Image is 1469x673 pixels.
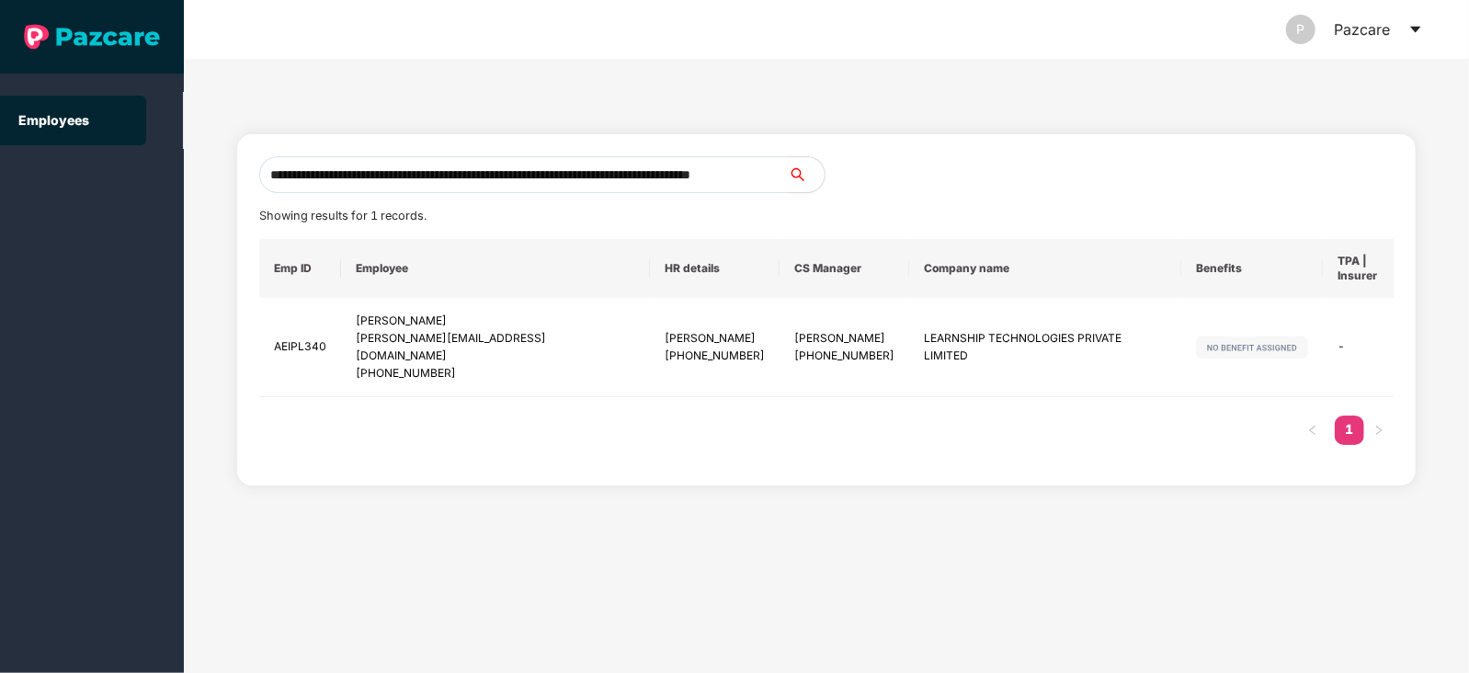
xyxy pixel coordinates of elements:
button: left [1298,416,1327,445]
li: Next Page [1364,416,1394,445]
button: search [787,156,826,193]
th: CS Manager [780,239,909,298]
div: - [1338,338,1409,356]
th: TPA | Insurer [1323,239,1424,298]
li: 1 [1335,416,1364,445]
th: Benefits [1181,239,1323,298]
span: Showing results for 1 records. [259,209,427,222]
span: P [1297,15,1305,44]
div: [PHONE_NUMBER] [665,348,765,365]
div: [PERSON_NAME] [665,330,765,348]
span: right [1373,425,1384,436]
a: Employees [18,112,89,128]
th: Company name [909,239,1181,298]
td: AEIPL340 [259,298,341,397]
button: right [1364,416,1394,445]
div: [PERSON_NAME][EMAIL_ADDRESS][DOMAIN_NAME] [356,330,635,365]
th: HR details [650,239,780,298]
div: [PHONE_NUMBER] [794,348,894,365]
th: Emp ID [259,239,341,298]
img: svg+xml;base64,PHN2ZyB4bWxucz0iaHR0cDovL3d3dy53My5vcmcvMjAwMC9zdmciIHdpZHRoPSIxMjIiIGhlaWdodD0iMj... [1196,336,1308,359]
div: [PHONE_NUMBER] [356,365,635,382]
div: [PERSON_NAME] [794,330,894,348]
td: LEARNSHIP TECHNOLOGIES PRIVATE LIMITED [909,298,1181,397]
li: Previous Page [1298,416,1327,445]
span: search [787,167,825,182]
th: Employee [341,239,650,298]
div: [PERSON_NAME] [356,313,635,330]
a: 1 [1335,416,1364,443]
span: caret-down [1408,22,1423,37]
span: left [1307,425,1318,436]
